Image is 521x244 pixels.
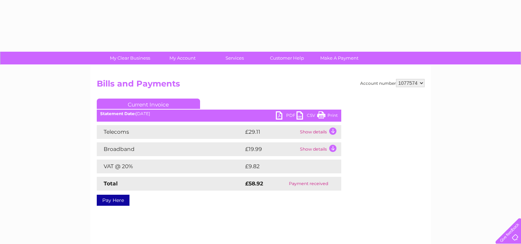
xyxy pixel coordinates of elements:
a: Customer Help [259,52,315,64]
a: PDF [276,111,296,121]
strong: Total [104,180,118,187]
div: Account number [360,79,425,87]
div: [DATE] [97,111,341,116]
td: £19.99 [243,142,298,156]
td: Payment received [276,177,341,191]
td: VAT @ 20% [97,160,243,173]
td: Telecoms [97,125,243,139]
td: Show details [298,142,341,156]
a: Print [317,111,338,121]
td: Show details [298,125,341,139]
td: Broadband [97,142,243,156]
td: £9.82 [243,160,325,173]
b: Statement Date: [100,111,136,116]
a: Services [206,52,263,64]
a: Make A Payment [311,52,368,64]
a: CSV [296,111,317,121]
h2: Bills and Payments [97,79,425,92]
strong: £58.92 [245,180,263,187]
a: Current Invoice [97,99,200,109]
a: Pay Here [97,195,129,206]
td: £29.11 [243,125,298,139]
a: My Clear Business [102,52,158,64]
a: My Account [154,52,211,64]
